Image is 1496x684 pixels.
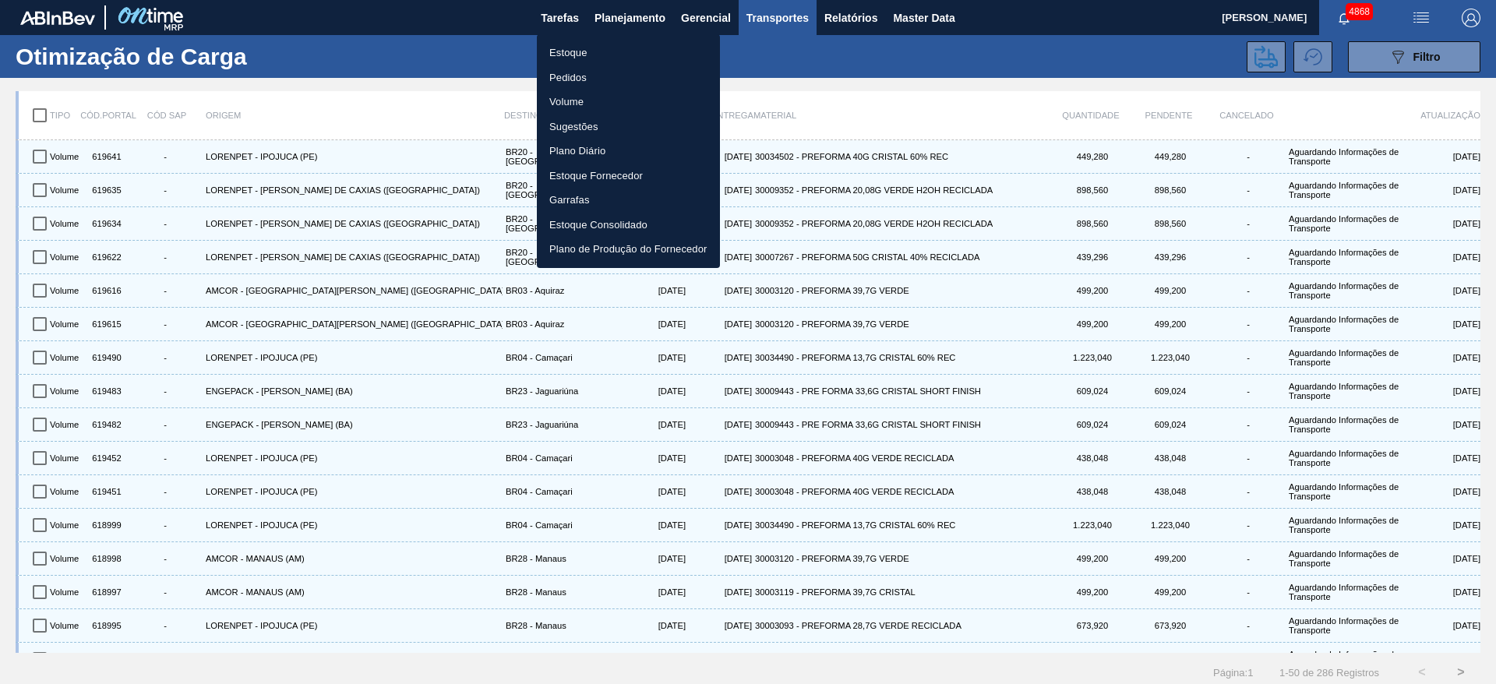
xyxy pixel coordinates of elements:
[537,115,720,139] a: Sugestões
[537,164,720,189] a: Estoque Fornecedor
[537,139,720,164] a: Plano Diário
[537,188,720,213] a: Garrafas
[537,213,720,238] a: Estoque Consolidado
[537,65,720,90] a: Pedidos
[537,90,720,115] a: Volume
[537,41,720,65] a: Estoque
[537,237,720,262] a: Plano de Produção do Fornecedor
